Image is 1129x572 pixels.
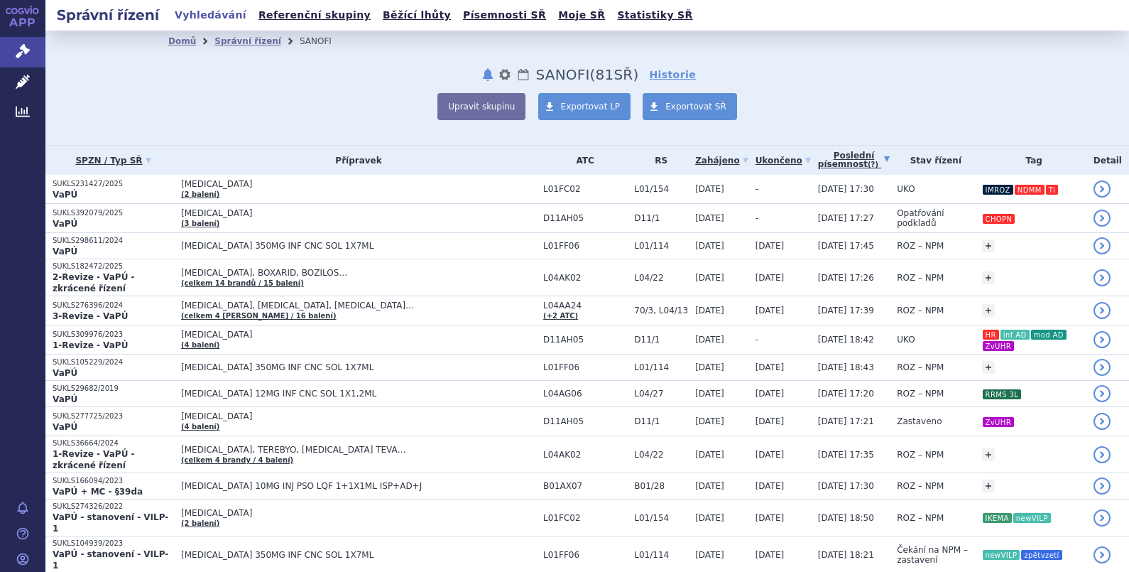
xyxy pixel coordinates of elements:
[818,550,874,560] span: [DATE] 18:21
[181,481,536,491] span: [MEDICAL_DATA] 10MG INJ PSO LQF 1+1X1ML ISP+AD+J
[756,151,811,171] a: Ukončeno
[695,241,724,251] span: [DATE]
[53,236,174,246] p: SUKLS298611/2024
[634,362,688,372] span: L01/114
[695,306,724,315] span: [DATE]
[695,184,724,194] span: [DATE]
[1086,146,1129,175] th: Detail
[695,335,724,345] span: [DATE]
[536,66,590,83] span: SANOFI
[53,422,77,432] strong: VaPÚ
[53,539,174,549] p: SUKLS104939/2023
[756,450,785,460] span: [DATE]
[1093,302,1111,319] a: detail
[53,502,174,512] p: SUKLS274326/2022
[868,161,878,169] abbr: (?)
[634,213,688,223] span: D11/1
[181,411,536,421] span: [MEDICAL_DATA]
[634,389,688,399] span: L04/27
[1013,513,1051,523] i: newVILP
[543,241,627,251] span: L01FF06
[897,513,944,523] span: ROZ – NPM
[181,508,536,518] span: [MEDICAL_DATA]
[53,394,77,404] strong: VaPÚ
[53,368,77,378] strong: VaPÚ
[53,476,174,486] p: SUKLS166094/2023
[695,151,748,171] a: Zahájeno
[897,362,944,372] span: ROZ – NPM
[1031,330,1067,340] i: mod AD
[1093,385,1111,402] a: detail
[982,480,995,492] a: +
[695,416,724,426] span: [DATE]
[818,184,874,194] span: [DATE] 17:30
[543,450,627,460] span: L04AK02
[1093,509,1111,527] a: detail
[897,389,944,399] span: ROZ – NPM
[543,550,627,560] span: L01FF06
[543,312,578,320] a: (+2 ATC)
[174,146,536,175] th: Přípravek
[543,301,627,311] span: L04AA24
[897,184,915,194] span: UKO
[53,487,143,497] strong: VaPÚ + MC - §39da
[536,146,627,175] th: ATC
[181,341,219,349] a: (4 balení)
[53,330,174,340] p: SUKLS309976/2023
[983,341,1015,351] i: ZvUHR
[695,481,724,491] span: [DATE]
[818,481,874,491] span: [DATE] 17:30
[254,6,375,25] a: Referenční skupiny
[818,335,874,345] span: [DATE] 18:42
[181,301,536,311] span: [MEDICAL_DATA], [MEDICAL_DATA], [MEDICAL_DATA]…
[890,146,974,175] th: Stav řízení
[498,66,512,83] button: nastavení
[627,146,688,175] th: RS
[53,179,174,189] p: SUKLS231427/2025
[897,241,944,251] span: ROZ – NPM
[983,513,1012,523] i: IKEMA
[181,241,536,251] span: [MEDICAL_DATA] 350MG INF CNC SOL 1X7ML
[543,416,627,426] span: D11AH05
[543,335,627,345] span: D11AH05
[649,68,696,82] a: Historie
[818,389,874,399] span: [DATE] 17:20
[982,271,995,284] a: +
[897,545,968,565] span: Čekání na NPM – zastavení
[543,273,627,283] span: L04AK02
[634,481,688,491] span: B01/28
[983,550,1020,560] i: newVILP
[53,384,174,394] p: SUKLS29682/2019
[818,450,874,460] span: [DATE] 17:35
[643,93,737,120] a: Exportovat SŘ
[53,311,128,321] strong: 3-Revize - VaPÚ
[897,273,944,283] span: ROZ – NPM
[543,513,627,523] span: L01FC02
[897,450,944,460] span: ROZ – NPM
[53,151,174,171] a: SPZN / Typ SŘ
[1093,331,1111,348] a: detail
[695,389,724,399] span: [DATE]
[181,330,536,340] span: [MEDICAL_DATA]
[634,550,688,560] span: L01/114
[695,450,724,460] span: [DATE]
[538,93,631,120] a: Exportovat LP
[634,335,688,345] span: D11/1
[695,550,724,560] span: [DATE]
[982,361,995,374] a: +
[897,416,942,426] span: Zastaveno
[181,362,536,372] span: [MEDICAL_DATA] 350MG INF CNC SOL 1X7ML
[756,306,785,315] span: [DATE]
[818,241,874,251] span: [DATE] 17:45
[181,423,219,431] a: (4 balení)
[53,301,174,311] p: SUKLS276396/2024
[53,512,168,534] strong: VaPÚ - stanovení - VILP-1
[53,190,77,200] strong: VaPÚ
[181,445,536,455] span: [MEDICAL_DATA], TEREBYO, [MEDICAL_DATA] TEVA…
[561,102,621,112] span: Exportovat LP
[181,268,536,278] span: [MEDICAL_DATA], BOXARID, BOZILOS…
[481,66,495,83] button: notifikace
[756,213,758,223] span: -
[181,190,219,198] a: (2 balení)
[181,279,304,287] a: (celkem 14 brandů / 15 balení)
